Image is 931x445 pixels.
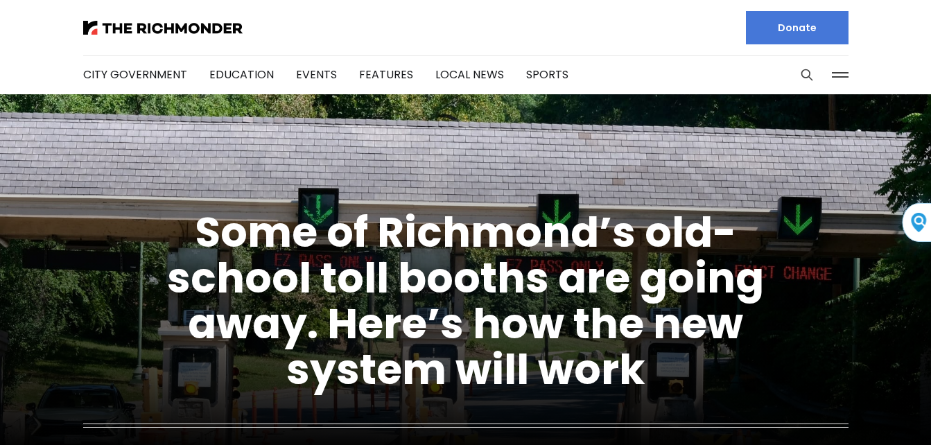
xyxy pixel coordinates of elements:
a: Features [359,67,413,82]
a: Some of Richmond’s old-school toll booths are going away. Here’s how the new system will work [167,203,764,399]
a: Education [209,67,274,82]
a: Donate [746,11,849,44]
iframe: portal-trigger [814,377,931,445]
a: City Government [83,67,187,82]
button: Search this site [797,64,817,85]
img: The Richmonder [83,21,243,35]
a: Local News [435,67,504,82]
a: Sports [526,67,568,82]
a: Events [296,67,337,82]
